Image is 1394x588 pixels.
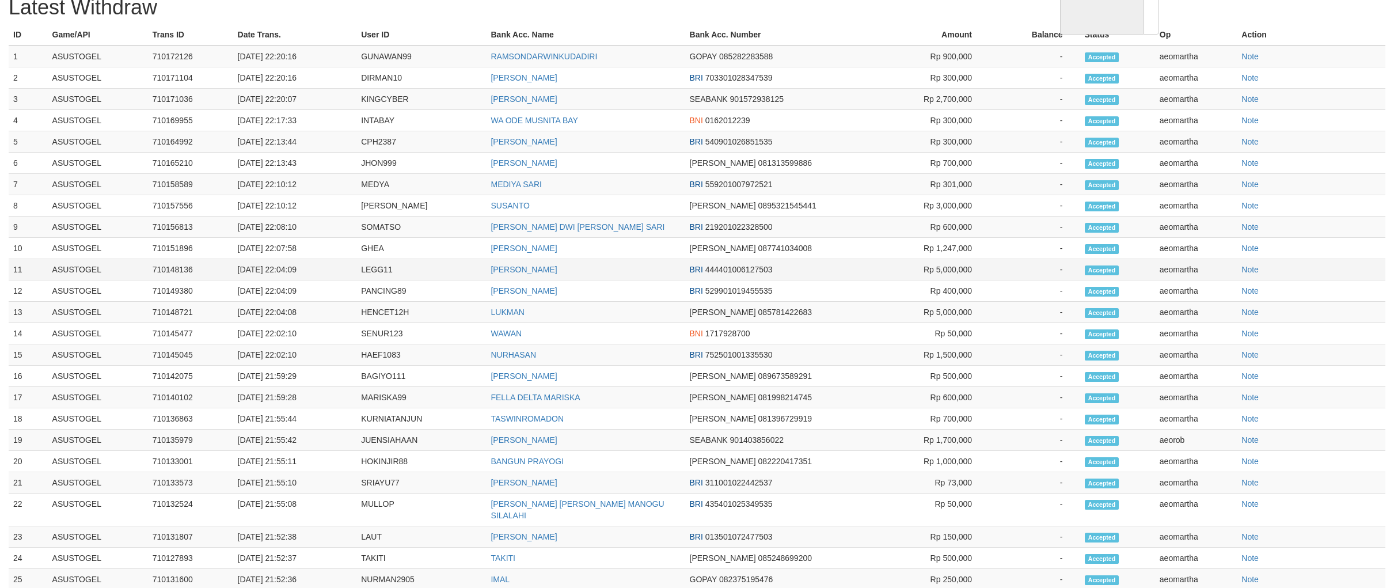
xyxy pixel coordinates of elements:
td: 22 [9,494,48,526]
td: - [989,323,1080,344]
span: Accepted [1085,308,1119,318]
td: 710172126 [148,45,233,67]
td: [DATE] 21:55:08 [233,494,357,526]
td: - [989,259,1080,280]
span: 901572938125 [730,94,784,104]
span: BRI [690,286,703,295]
td: ASUSTOGEL [48,89,148,110]
td: 710158589 [148,174,233,195]
span: BRI [690,180,703,189]
a: Note [1241,575,1259,584]
td: ASUSTOGEL [48,451,148,472]
td: CPH2387 [356,131,486,153]
a: Note [1241,52,1259,61]
th: Op [1155,24,1237,45]
span: 703301028347539 [705,73,773,82]
td: 710169955 [148,110,233,131]
a: Note [1241,116,1259,125]
span: 087741034008 [758,244,812,253]
td: - [989,110,1080,131]
a: Note [1241,350,1259,359]
span: BNI [690,116,703,125]
span: 085781422683 [758,308,812,317]
span: 901403856022 [730,435,784,445]
td: aeomartha [1155,259,1237,280]
td: [DATE] 21:55:44 [233,408,357,430]
td: HOKINJIR88 [356,451,486,472]
td: 710148136 [148,259,233,280]
td: aeomartha [1155,366,1237,387]
td: SENUR123 [356,323,486,344]
td: 710171036 [148,89,233,110]
td: HENCET12H [356,302,486,323]
td: ASUSTOGEL [48,67,148,89]
td: - [989,195,1080,217]
td: Rp 3,000,000 [875,195,989,217]
td: 710157556 [148,195,233,217]
td: aeomartha [1155,195,1237,217]
td: [DATE] 22:13:43 [233,153,357,174]
td: 2 [9,67,48,89]
td: aeomartha [1155,110,1237,131]
td: ASUSTOGEL [48,344,148,366]
span: SEABANK [690,435,728,445]
td: Rp 2,700,000 [875,89,989,110]
td: - [989,153,1080,174]
td: ASUSTOGEL [48,323,148,344]
a: [PERSON_NAME] [491,137,557,146]
td: - [989,430,1080,451]
span: GOPAY [690,52,717,61]
a: Note [1241,393,1259,402]
span: [PERSON_NAME] [690,457,756,466]
td: - [989,238,1080,259]
td: ASUSTOGEL [48,472,148,494]
span: Accepted [1085,287,1119,297]
td: [DATE] 21:59:28 [233,387,357,408]
td: Rp 600,000 [875,217,989,238]
th: Date Trans. [233,24,357,45]
th: User ID [356,24,486,45]
a: Note [1241,329,1259,338]
a: FELLA DELTA MARISKA [491,393,580,402]
td: Rp 300,000 [875,131,989,153]
td: [DATE] 22:04:09 [233,280,357,302]
span: Accepted [1085,351,1119,361]
td: [DATE] 22:10:12 [233,195,357,217]
td: 20 [9,451,48,472]
td: aeomartha [1155,323,1237,344]
td: aeomartha [1155,238,1237,259]
td: [DATE] 21:59:29 [233,366,357,387]
a: [PERSON_NAME] [491,532,557,541]
td: aeomartha [1155,280,1237,302]
td: Rp 900,000 [875,45,989,67]
td: MEDYA [356,174,486,195]
span: 559201007972521 [705,180,773,189]
a: [PERSON_NAME] [491,478,557,487]
td: [DATE] 22:20:16 [233,45,357,67]
a: NURHASAN [491,350,536,359]
td: - [989,344,1080,366]
a: Note [1241,478,1259,487]
span: [PERSON_NAME] [690,393,756,402]
span: 082220417351 [758,457,812,466]
td: - [989,217,1080,238]
td: [DATE] 22:17:33 [233,110,357,131]
td: ASUSTOGEL [48,280,148,302]
span: Accepted [1085,74,1119,84]
td: ASUSTOGEL [48,195,148,217]
td: GUNAWAN99 [356,45,486,67]
td: LEGG11 [356,259,486,280]
td: SRIAYU77 [356,472,486,494]
span: BRI [690,265,703,274]
a: [PERSON_NAME] [491,73,557,82]
td: ASUSTOGEL [48,217,148,238]
td: Rp 500,000 [875,366,989,387]
td: Rp 1,247,000 [875,238,989,259]
td: 710140102 [148,387,233,408]
td: 710133573 [148,472,233,494]
a: BANGUN PRAYOGI [491,457,564,466]
td: aeomartha [1155,89,1237,110]
a: [PERSON_NAME] [491,265,557,274]
td: 3 [9,89,48,110]
span: 081313599886 [758,158,812,168]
